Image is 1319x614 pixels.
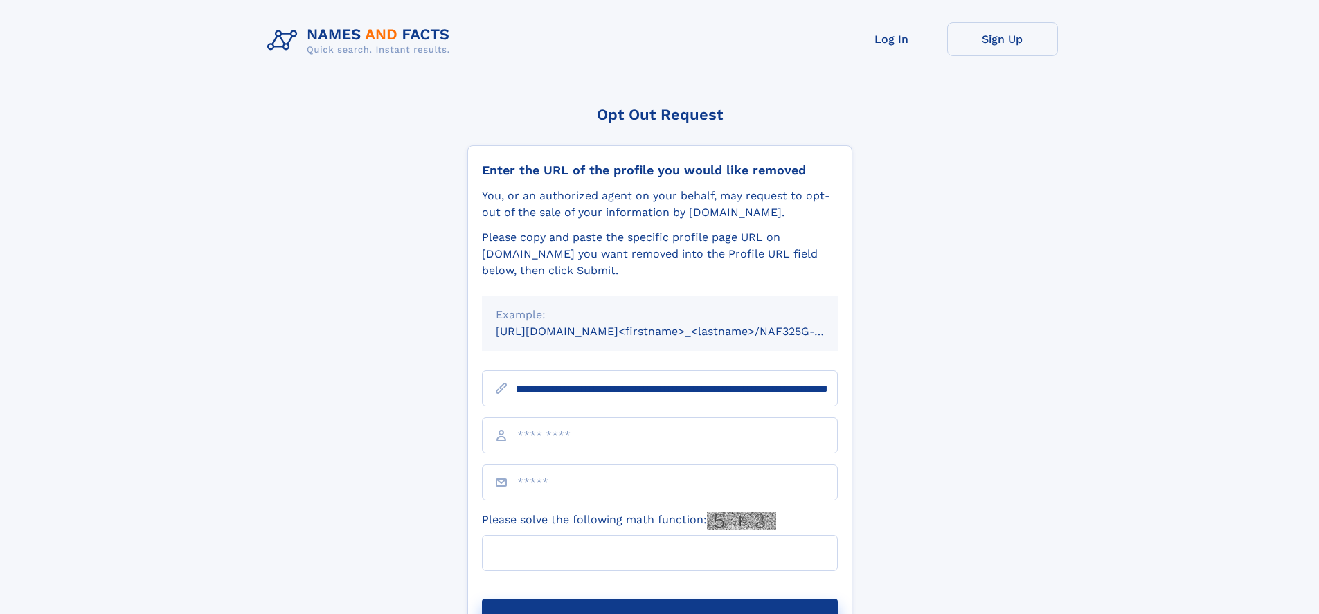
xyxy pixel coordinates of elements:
[836,22,947,56] a: Log In
[947,22,1058,56] a: Sign Up
[482,188,838,221] div: You, or an authorized agent on your behalf, may request to opt-out of the sale of your informatio...
[496,307,824,323] div: Example:
[482,163,838,178] div: Enter the URL of the profile you would like removed
[262,22,461,60] img: Logo Names and Facts
[496,325,864,338] small: [URL][DOMAIN_NAME]<firstname>_<lastname>/NAF325G-xxxxxxxx
[467,106,852,123] div: Opt Out Request
[482,512,776,530] label: Please solve the following math function:
[482,229,838,279] div: Please copy and paste the specific profile page URL on [DOMAIN_NAME] you want removed into the Pr...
